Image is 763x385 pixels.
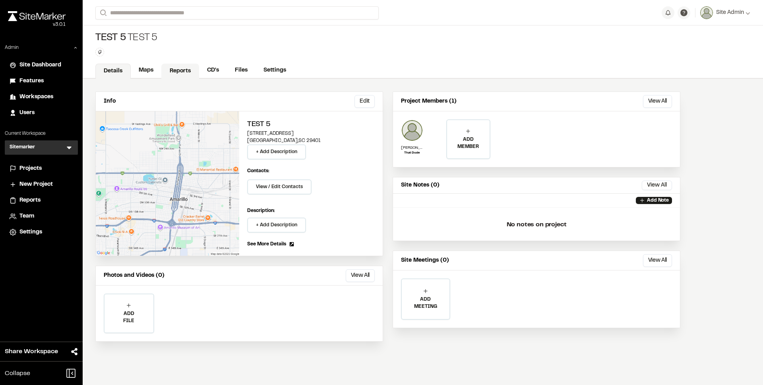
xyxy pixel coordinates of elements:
[10,196,73,205] a: Reports
[95,32,157,45] div: test 5
[247,144,306,159] button: + Add Description
[131,63,161,78] a: Maps
[247,167,269,175] p: Contacts:
[247,119,375,130] h2: test 5
[643,254,672,267] button: View All
[95,48,104,56] button: Edit Tags
[104,97,116,106] p: Info
[256,63,294,78] a: Settings
[10,93,73,101] a: Workspaces
[10,212,73,221] a: Team
[10,61,73,70] a: Site Dashboard
[642,181,672,190] button: View All
[401,256,449,265] p: Site Meetings (0)
[19,180,53,189] span: New Project
[161,64,199,79] a: Reports
[199,63,227,78] a: CD's
[247,241,286,248] span: See More Details
[19,109,35,117] span: Users
[19,61,61,70] span: Site Dashboard
[647,197,669,204] p: Add Note
[401,151,423,156] p: That Dude
[19,196,41,205] span: Reports
[401,145,423,151] p: [PERSON_NAME]
[227,63,256,78] a: Files
[247,207,375,214] p: Description:
[700,6,750,19] button: Site Admin
[10,144,35,152] h3: Sitemarker
[247,137,375,144] p: [GEOGRAPHIC_DATA] , SC 29401
[19,93,53,101] span: Workspaces
[8,11,66,21] img: rebrand.png
[716,8,744,17] span: Site Admin
[19,164,42,173] span: Projects
[19,228,42,237] span: Settings
[105,310,153,325] p: ADD FILE
[5,347,58,356] span: Share Workspace
[19,77,44,86] span: Features
[95,64,131,79] a: Details
[5,369,30,378] span: Collapse
[95,6,110,19] button: Search
[354,95,375,108] button: Edit
[10,77,73,86] a: Features
[247,218,306,233] button: + Add Description
[8,21,66,28] div: Oh geez...please don't...
[401,97,457,106] p: Project Members (1)
[447,136,489,150] p: ADD MEMBER
[5,44,19,51] p: Admin
[700,6,713,19] img: User
[247,130,375,137] p: [STREET_ADDRESS]
[10,180,73,189] a: New Project
[401,119,423,142] img: Troy Brennan
[346,269,375,282] button: View All
[401,181,440,190] p: Site Notes (0)
[399,212,674,237] p: No notes on project
[10,109,73,117] a: Users
[19,212,34,221] span: Team
[643,95,672,108] button: View All
[10,228,73,237] a: Settings
[5,130,78,137] p: Current Workspace
[95,32,126,45] span: test 5
[247,179,312,194] button: View / Edit Contacts
[104,271,165,280] p: Photos and Videos (0)
[402,296,449,310] p: ADD MEETING
[10,164,73,173] a: Projects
